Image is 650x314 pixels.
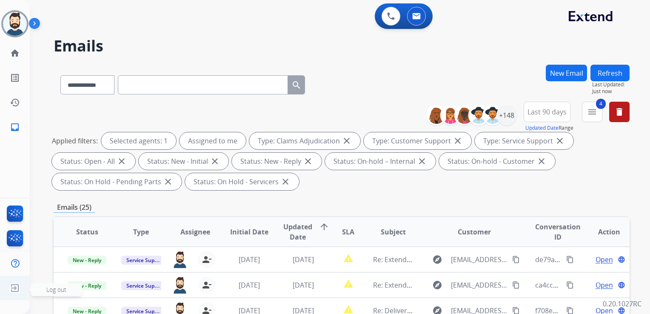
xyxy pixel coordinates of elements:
[180,227,210,237] span: Assignee
[232,153,322,170] div: Status: New - Reply
[283,222,312,242] span: Updated Date
[590,65,630,81] button: Refresh
[555,136,565,146] mat-icon: close
[512,281,520,289] mat-icon: content_copy
[101,132,176,149] div: Selected agents: 1
[163,177,173,187] mat-icon: close
[343,253,354,263] mat-icon: report_problem
[536,156,547,166] mat-icon: close
[3,12,27,36] img: avatar
[527,110,567,114] span: Last 90 days
[618,256,625,263] mat-icon: language
[614,107,624,117] mat-icon: delete
[293,255,314,264] span: [DATE]
[230,227,268,237] span: Initial Date
[432,254,442,265] mat-icon: explore
[453,136,463,146] mat-icon: close
[439,153,555,170] div: Status: On-hold - Customer
[10,73,20,83] mat-icon: list_alt
[210,156,220,166] mat-icon: close
[293,280,314,290] span: [DATE]
[343,279,354,289] mat-icon: report_problem
[249,132,360,149] div: Type: Claims Adjudication
[202,254,212,265] mat-icon: person_remove
[139,153,228,170] div: Status: New - Initial
[54,202,95,213] p: Emails (25)
[76,227,98,237] span: Status
[117,156,127,166] mat-icon: close
[524,102,570,122] button: Last 90 days
[546,65,587,81] button: New Email
[525,124,573,131] span: Range
[68,281,106,290] span: New - Reply
[52,136,98,146] p: Applied filters:
[596,99,606,109] span: 4
[596,280,613,290] span: Open
[576,217,630,247] th: Action
[121,281,170,290] span: Service Support
[280,177,291,187] mat-icon: close
[325,153,436,170] div: Status: On-hold – Internal
[202,280,212,290] mat-icon: person_remove
[239,255,260,264] span: [DATE]
[592,81,630,88] span: Last Updated:
[172,277,188,294] img: agent-avatar
[417,156,427,166] mat-icon: close
[373,255,650,264] span: Re: Extend Claim - [PERSON_NAME] - Claim ID: 54542dce-93b3-4a39-8def-0bfd6e2021bb
[451,254,507,265] span: [EMAIL_ADDRESS][DOMAIN_NAME]
[451,280,507,290] span: [EMAIL_ADDRESS][DOMAIN_NAME]
[121,256,170,265] span: Service Support
[618,281,625,289] mat-icon: language
[342,136,352,146] mat-icon: close
[54,37,630,54] h2: Emails
[52,153,135,170] div: Status: Open - All
[291,80,302,90] mat-icon: search
[68,256,106,265] span: New - Reply
[535,222,581,242] span: Conversation ID
[566,256,574,263] mat-icon: content_copy
[587,107,597,117] mat-icon: menu
[373,280,650,290] span: Re: Extend Claim - [PERSON_NAME] - Claim ID: bd857c0f-843d-4dad-a666-b6aaa16afbce
[364,132,471,149] div: Type: Customer Support
[475,132,573,149] div: Type: Service Support
[10,48,20,58] mat-icon: home
[52,173,182,190] div: Status: On Hold - Pending Parts
[239,280,260,290] span: [DATE]
[592,88,630,95] span: Just now
[46,285,66,294] span: Log out
[319,222,329,232] mat-icon: arrow_upward
[496,105,517,126] div: +148
[180,132,246,149] div: Assigned to me
[342,227,354,237] span: SLA
[582,102,602,122] button: 4
[432,280,442,290] mat-icon: explore
[458,227,491,237] span: Customer
[10,122,20,132] mat-icon: inbox
[512,256,520,263] mat-icon: content_copy
[185,173,299,190] div: Status: On Hold - Servicers
[566,281,574,289] mat-icon: content_copy
[603,299,641,309] p: 0.20.1027RC
[596,254,613,265] span: Open
[303,156,313,166] mat-icon: close
[10,97,20,108] mat-icon: history
[525,125,559,131] button: Updated Date
[381,227,406,237] span: Subject
[133,227,149,237] span: Type
[172,251,188,268] img: agent-avatar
